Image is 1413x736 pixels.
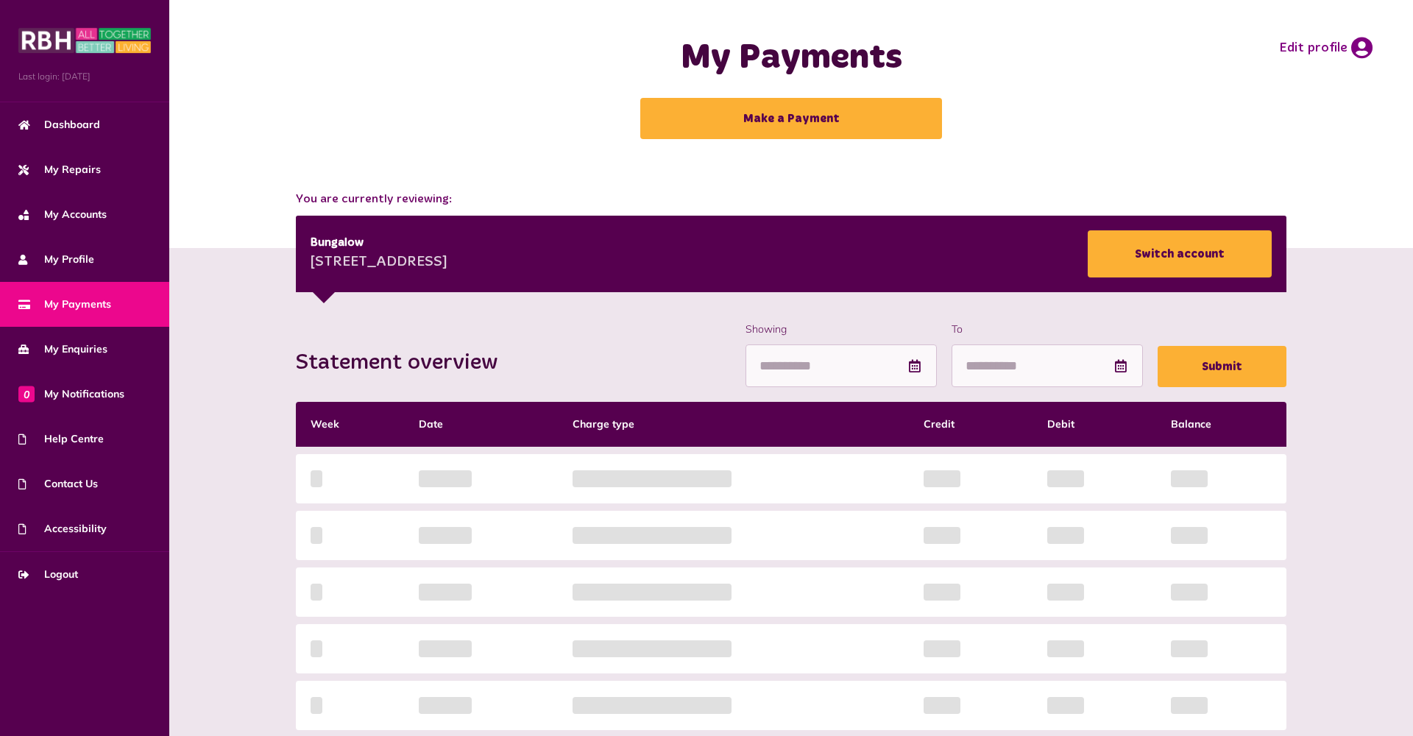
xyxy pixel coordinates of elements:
span: My Enquiries [18,342,107,357]
span: Logout [18,567,78,582]
a: Edit profile [1279,37,1373,59]
a: Make a Payment [640,98,942,139]
span: You are currently reviewing: [296,191,1287,208]
span: Last login: [DATE] [18,70,151,83]
span: My Repairs [18,162,101,177]
a: Switch account [1088,230,1272,277]
span: Dashboard [18,117,100,132]
span: My Notifications [18,386,124,402]
span: My Payments [18,297,111,312]
h1: My Payments [497,37,1086,79]
span: 0 [18,386,35,402]
span: My Accounts [18,207,107,222]
span: Contact Us [18,476,98,492]
img: MyRBH [18,26,151,55]
span: My Profile [18,252,94,267]
div: [STREET_ADDRESS] [311,252,447,274]
span: Help Centre [18,431,104,447]
div: Bungalow [311,234,447,252]
span: Accessibility [18,521,107,537]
